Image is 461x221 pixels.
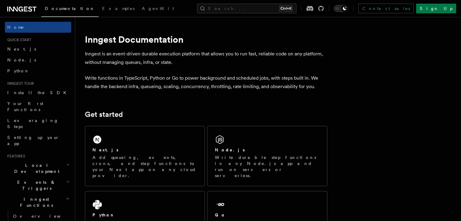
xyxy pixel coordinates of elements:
[215,212,226,218] h2: Go
[7,58,36,62] span: Node.js
[7,90,70,95] span: Install the SDK
[85,74,327,91] p: Write functions in TypeScript, Python or Go to power background and scheduled jobs, with steps bu...
[102,6,135,11] span: Examples
[5,81,34,86] span: Inngest tour
[215,154,320,179] p: Write durable step functions in any Node.js app and run on servers or serverless.
[5,162,66,174] span: Local Development
[5,44,71,54] a: Next.js
[5,65,71,76] a: Python
[7,68,29,73] span: Python
[5,194,71,211] button: Inngest Functions
[45,6,95,11] span: Documentation
[92,154,197,179] p: Add queueing, events, crons, and step functions to your Next app on any cloud provider.
[85,126,205,186] a: Next.jsAdd queueing, events, crons, and step functions to your Next app on any cloud provider.
[99,2,138,16] a: Examples
[7,47,36,51] span: Next.js
[5,54,71,65] a: Node.js
[5,98,71,115] a: Your first Functions
[92,147,119,153] h2: Next.js
[358,4,414,13] a: Contact sales
[85,50,327,67] p: Inngest is an event-driven durable execution platform that allows you to run fast, reliable code ...
[85,110,123,119] a: Get started
[5,115,71,132] a: Leveraging Steps
[7,101,43,112] span: Your first Functions
[13,214,75,219] span: Overview
[279,5,293,12] kbd: Ctrl+K
[7,118,58,129] span: Leveraging Steps
[5,160,71,177] button: Local Development
[142,6,174,11] span: AgentKit
[92,212,115,218] h2: Python
[5,154,25,159] span: Features
[215,147,245,153] h2: Node.js
[5,179,66,191] span: Events & Triggers
[5,196,65,208] span: Inngest Functions
[416,4,456,13] a: Sign Up
[7,24,24,30] span: Home
[138,2,178,16] a: AgentKit
[41,2,99,17] a: Documentation
[5,132,71,149] a: Setting up your app
[197,4,296,13] button: Search...Ctrl+K
[207,126,327,186] a: Node.jsWrite durable step functions in any Node.js app and run on servers or serverless.
[5,177,71,194] button: Events & Triggers
[334,5,348,12] button: Toggle dark mode
[5,22,71,33] a: Home
[7,135,59,146] span: Setting up your app
[85,34,327,45] h1: Inngest Documentation
[5,87,71,98] a: Install the SDK
[5,38,31,42] span: Quick start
